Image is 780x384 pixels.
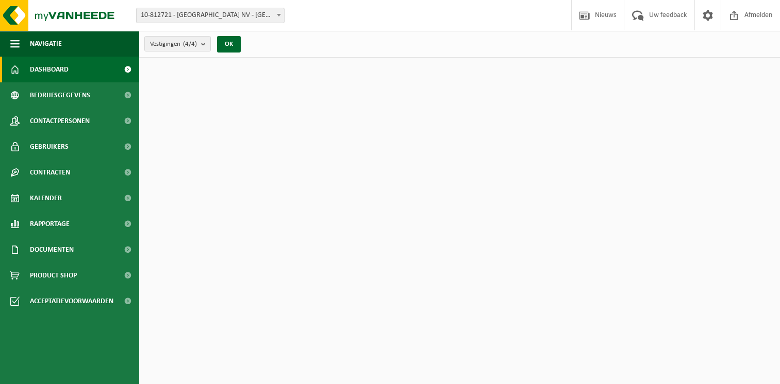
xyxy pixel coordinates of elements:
button: OK [217,36,241,53]
span: Vestigingen [150,37,197,52]
span: Kalender [30,185,62,211]
span: Acceptatievoorwaarden [30,288,113,314]
span: Contactpersonen [30,108,90,134]
span: Documenten [30,237,74,263]
span: Bedrijfsgegevens [30,82,90,108]
span: Dashboard [30,57,69,82]
span: Product Shop [30,263,77,288]
span: Rapportage [30,211,70,237]
span: Gebruikers [30,134,69,160]
span: Navigatie [30,31,62,57]
span: Contracten [30,160,70,185]
span: 10-812721 - ROELANDT NV - ZELE [137,8,284,23]
count: (4/4) [183,41,197,47]
span: 10-812721 - ROELANDT NV - ZELE [136,8,285,23]
button: Vestigingen(4/4) [144,36,211,51]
